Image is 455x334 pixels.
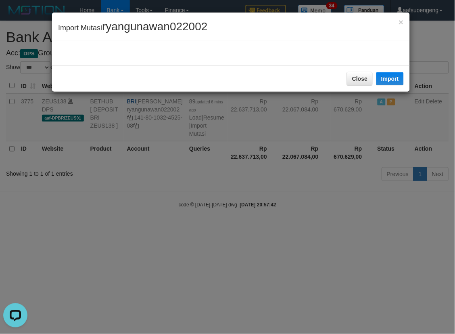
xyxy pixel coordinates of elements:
[399,17,404,27] span: ×
[102,20,208,33] span: ryangunawan022002
[376,72,404,85] button: Import
[347,72,373,86] button: Close
[3,3,27,27] button: Open LiveChat chat widget
[58,24,208,32] span: Import Mutasi
[399,18,404,26] button: Close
